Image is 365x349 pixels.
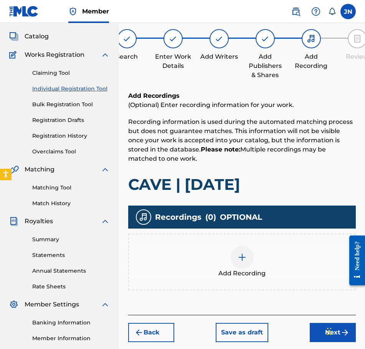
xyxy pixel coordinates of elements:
[9,32,49,41] a: CatalogCatalog
[246,52,284,80] div: Add Publishers & Shares
[122,34,132,43] img: step indicator icon for Search
[201,146,240,153] strong: Please note:
[308,4,324,19] div: Help
[134,328,144,337] img: 7ee5dd4eb1f8a8e3ef2f.svg
[32,116,110,124] a: Registration Drafts
[200,52,238,61] div: Add Writers
[101,50,110,59] img: expand
[25,300,79,309] span: Member Settings
[128,175,356,194] h1: CAVE | [DATE]
[32,334,110,342] a: Member Information
[216,323,268,342] button: Save as draft
[205,211,216,223] span: ( 0 )
[25,32,49,41] span: Catalog
[328,8,336,15] div: Notifications
[32,283,110,291] a: Rate Sheets
[32,251,110,259] a: Statements
[101,165,110,174] img: expand
[154,52,192,71] div: Enter Work Details
[82,7,109,16] span: Member
[128,323,174,342] button: Back
[9,6,39,17] img: MLC Logo
[32,184,110,192] a: Matching Tool
[32,235,110,244] a: Summary
[32,199,110,207] a: Match History
[261,34,270,43] img: step indicator icon for Add Publishers & Shares
[128,118,353,162] span: Recording information is used during the automated matching process but does not guarantee matche...
[32,148,110,156] a: Overclaims Tool
[25,50,84,59] span: Works Registration
[292,52,330,71] div: Add Recording
[155,211,201,223] span: Recordings
[32,267,110,275] a: Annual Statements
[25,165,55,174] span: Matching
[108,52,146,61] div: Search
[353,34,362,43] img: step indicator icon for Review
[101,217,110,226] img: expand
[340,4,356,19] div: User Menu
[168,34,178,43] img: step indicator icon for Enter Work Details
[128,91,356,100] h6: Add Recordings
[215,34,224,43] img: step indicator icon for Add Writers
[9,50,19,59] img: Works Registration
[32,319,110,327] a: Banking Information
[68,7,78,16] img: Top Rightsholder
[307,34,316,43] img: step indicator icon for Add Recording
[139,212,148,222] img: recording
[325,312,363,349] iframe: Chat Widget
[32,69,110,77] a: Claiming Tool
[128,101,294,109] span: (Optional) Enter recording information for your work.
[238,253,247,262] img: add
[9,300,18,309] img: Member Settings
[32,132,110,140] a: Registration History
[25,217,53,226] span: Royalties
[32,100,110,109] a: Bulk Registration Tool
[327,320,332,343] div: Drag
[218,269,266,278] span: Add Recording
[9,217,18,226] img: Royalties
[32,85,110,93] a: Individual Registration Tool
[291,7,301,16] img: search
[311,7,320,16] img: help
[9,165,19,174] img: Matching
[344,230,365,291] iframe: Resource Center
[9,32,18,41] img: Catalog
[220,211,262,223] span: OPTIONAL
[101,300,110,309] img: expand
[288,4,304,19] a: Public Search
[310,323,356,342] button: Next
